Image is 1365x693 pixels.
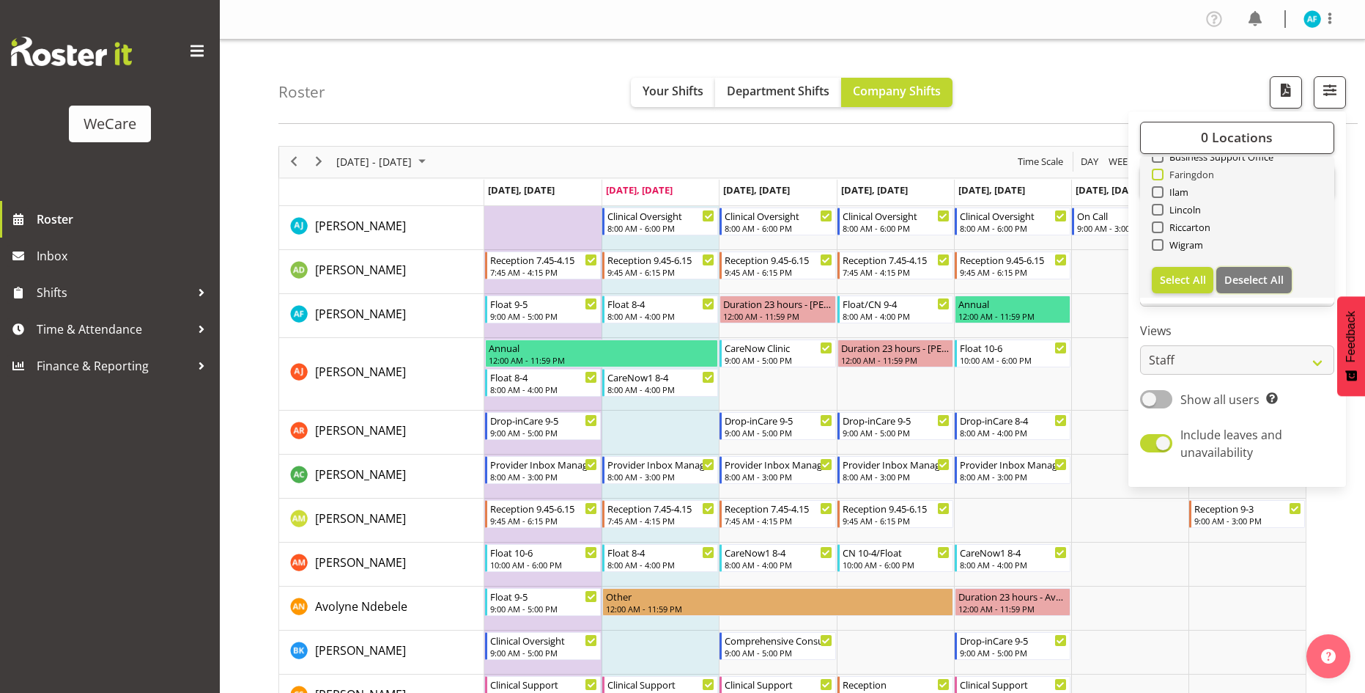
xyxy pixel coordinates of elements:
[725,340,832,355] div: CareNow Clinic
[725,515,832,527] div: 7:45 AM - 4:15 PM
[315,510,406,527] span: [PERSON_NAME]
[315,218,406,234] span: [PERSON_NAME]
[725,266,832,278] div: 9:45 AM - 6:15 PM
[723,296,832,311] div: Duration 23 hours - [PERSON_NAME]
[1194,501,1301,516] div: Reception 9-3
[490,515,597,527] div: 9:45 AM - 6:15 PM
[315,262,406,278] span: [PERSON_NAME]
[490,633,597,648] div: Clinical Oversight
[843,310,950,322] div: 8:00 AM - 4:00 PM
[725,559,832,571] div: 8:00 AM - 4:00 PM
[490,384,597,395] div: 8:00 AM - 4:00 PM
[841,340,950,355] div: Duration 23 hours - [PERSON_NAME]
[960,427,1067,439] div: 8:00 AM - 4:00 PM
[490,310,597,322] div: 9:00 AM - 5:00 PM
[631,78,715,107] button: Your Shifts
[958,183,1025,197] span: [DATE], [DATE]
[960,457,1067,472] div: Provider Inbox Management
[1106,153,1136,171] button: Timeline Week
[490,370,597,384] div: Float 8-4
[279,455,484,499] td: Andrew Casburn resource
[1079,153,1101,171] button: Timeline Day
[1314,76,1346,109] button: Filter Shifts
[607,677,714,692] div: Clinical Support
[955,456,1070,484] div: Andrew Casburn"s event - Provider Inbox Management Begin From Friday, September 26, 2025 at 8:00:...
[490,559,597,571] div: 10:00 AM - 6:00 PM
[485,544,601,572] div: Ashley Mendoza"s event - Float 10-6 Begin From Monday, September 22, 2025 at 10:00:00 AM GMT+12:0...
[315,422,406,439] a: [PERSON_NAME]
[607,296,714,311] div: Float 8-4
[843,677,950,692] div: Reception
[1140,122,1334,154] button: 0 Locations
[955,296,1070,323] div: Alex Ferguson"s event - Annual Begin From Friday, September 26, 2025 at 12:00:00 AM GMT+12:00 End...
[607,501,714,516] div: Reception 7.45-4.15
[1072,208,1188,235] div: AJ Jones"s event - On Call Begin From Saturday, September 27, 2025 at 9:00:00 AM GMT+12:00 Ends A...
[843,296,950,311] div: Float/CN 9-4
[490,603,597,615] div: 9:00 AM - 5:00 PM
[607,559,714,571] div: 8:00 AM - 4:00 PM
[306,147,331,177] div: next period
[843,413,950,428] div: Drop-inCare 9-5
[843,471,950,483] div: 8:00 AM - 3:00 PM
[725,647,832,659] div: 9:00 AM - 5:00 PM
[607,208,714,223] div: Clinical Oversight
[279,543,484,587] td: Ashley Mendoza resource
[485,632,601,660] div: Brian Ko"s event - Clinical Oversight Begin From Monday, September 22, 2025 at 9:00:00 AM GMT+12:...
[281,147,306,177] div: previous period
[837,296,953,323] div: Alex Ferguson"s event - Float/CN 9-4 Begin From Thursday, September 25, 2025 at 8:00:00 AM GMT+12...
[843,515,950,527] div: 9:45 AM - 6:15 PM
[607,471,714,483] div: 8:00 AM - 3:00 PM
[1194,515,1301,527] div: 9:00 AM - 3:00 PM
[1224,273,1284,287] span: Deselect All
[490,266,597,278] div: 7:45 AM - 4:15 PM
[725,545,832,560] div: CareNow1 8-4
[725,427,832,439] div: 9:00 AM - 5:00 PM
[853,83,941,99] span: Company Shifts
[607,384,714,395] div: 8:00 AM - 4:00 PM
[11,37,132,66] img: Rosterit website logo
[837,340,953,367] div: Amy Johannsen"s event - Duration 23 hours - Amy Johannsen Begin From Thursday, September 25, 2025...
[720,456,835,484] div: Andrew Casburn"s event - Provider Inbox Management Begin From Wednesday, September 24, 2025 at 8:...
[1152,267,1214,293] button: Select All
[960,340,1067,355] div: Float 10-6
[490,457,597,472] div: Provider Inbox Management
[279,338,484,411] td: Amy Johannsen resource
[720,340,835,367] div: Amy Johannsen"s event - CareNow Clinic Begin From Wednesday, September 24, 2025 at 9:00:00 AM GMT...
[315,363,406,381] a: [PERSON_NAME]
[1160,273,1206,287] span: Select All
[490,471,597,483] div: 8:00 AM - 3:00 PM
[1164,186,1189,198] span: Ilam
[843,208,950,223] div: Clinical Oversight
[960,252,1067,267] div: Reception 9.45-6.15
[315,554,406,571] span: [PERSON_NAME]
[315,466,406,483] a: [PERSON_NAME]
[837,456,953,484] div: Andrew Casburn"s event - Provider Inbox Management Begin From Thursday, September 25, 2025 at 8:0...
[725,633,832,648] div: Comprehensive Consult 9-5
[315,510,406,527] a: [PERSON_NAME]
[602,500,718,528] div: Antonia Mao"s event - Reception 7.45-4.15 Begin From Tuesday, September 23, 2025 at 7:45:00 AM GM...
[958,310,1067,322] div: 12:00 AM - 11:59 PM
[720,632,835,660] div: Brian Ko"s event - Comprehensive Consult 9-5 Begin From Wednesday, September 24, 2025 at 9:00:00 ...
[960,354,1067,366] div: 10:00 AM - 6:00 PM
[490,296,597,311] div: Float 9-5
[837,208,953,235] div: AJ Jones"s event - Clinical Oversight Begin From Thursday, September 25, 2025 at 8:00:00 AM GMT+1...
[602,369,718,397] div: Amy Johannsen"s event - CareNow1 8-4 Begin From Tuesday, September 23, 2025 at 8:00:00 AM GMT+12:...
[279,587,484,631] td: Avolyne Ndebele resource
[335,153,413,171] span: [DATE] - [DATE]
[960,545,1067,560] div: CareNow1 8-4
[607,457,714,472] div: Provider Inbox Management
[843,501,950,516] div: Reception 9.45-6.15
[725,501,832,516] div: Reception 7.45-4.15
[602,588,952,616] div: Avolyne Ndebele"s event - Other Begin From Tuesday, September 23, 2025 at 12:00:00 AM GMT+12:00 E...
[1079,153,1100,171] span: Day
[725,471,832,483] div: 8:00 AM - 3:00 PM
[279,411,484,455] td: Andrea Ramirez resource
[960,647,1067,659] div: 9:00 AM - 5:00 PM
[485,340,718,367] div: Amy Johannsen"s event - Annual Begin From Monday, September 22, 2025 at 12:00:00 AM GMT+12:00 End...
[955,252,1070,279] div: Aleea Devenport"s event - Reception 9.45-6.15 Begin From Friday, September 26, 2025 at 9:45:00 AM...
[960,266,1067,278] div: 9:45 AM - 6:15 PM
[37,245,212,267] span: Inbox
[485,588,601,616] div: Avolyne Ndebele"s event - Float 9-5 Begin From Monday, September 22, 2025 at 9:00:00 AM GMT+12:00...
[725,677,832,692] div: Clinical Support
[607,370,714,384] div: CareNow1 8-4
